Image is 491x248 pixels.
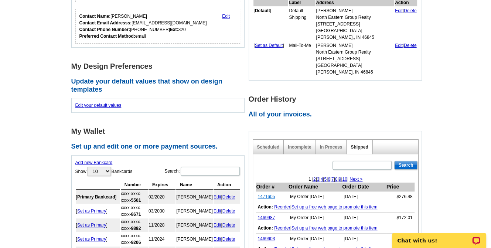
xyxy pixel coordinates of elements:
[274,204,290,210] a: Reorder
[164,166,240,176] label: Search:
[317,177,320,182] a: 3
[258,204,273,210] b: Action:
[313,177,316,182] a: 2
[79,34,135,39] strong: Preferred Contact Method:
[79,20,132,26] strong: Contact Email Addresss:
[316,42,394,76] td: [PERSON_NAME] North Eastern Group Realty [STREET_ADDRESS] [GEOGRAPHIC_DATA][PERSON_NAME], IN 46845
[249,111,426,119] h2: All of your invoices.
[255,43,283,48] a: Set as Default
[256,183,288,191] th: Order #
[76,204,120,218] td: [ ]
[249,95,426,103] h1: Order History
[214,218,240,232] td: |
[256,202,415,213] td: |
[149,190,175,204] td: 02/2020
[256,223,415,234] td: |
[77,222,106,228] a: Set as Primary
[214,180,240,190] th: Action
[222,194,235,200] a: Delete
[149,218,175,232] td: 11/2028
[149,180,175,190] th: Expires
[222,208,235,214] a: Delete
[76,190,120,204] td: [ ]
[76,232,120,246] td: [ ]
[176,190,213,204] td: [PERSON_NAME]
[214,190,240,204] td: |
[274,225,290,231] a: Reorder
[324,177,327,182] a: 5
[149,232,175,246] td: 11/2024
[71,143,249,151] h2: Set up and edit one or more payment sources.
[351,145,368,150] a: Shipped
[320,145,342,150] a: In Process
[288,213,342,223] td: My Order [DATE]
[350,177,362,182] a: Next >
[77,237,106,242] a: Set as Primary
[257,145,280,150] a: Scheduled
[394,161,417,170] input: Search
[395,43,403,48] a: Edit
[121,190,148,204] td: xxxx-xxxx-xxxx-
[170,27,178,32] strong: Ext:
[77,194,115,200] b: Primary Bankcard
[291,225,378,231] a: Set up a free web page to promote this item
[131,212,141,217] strong: 8671
[288,145,311,150] a: Incomplete
[121,204,148,218] td: xxxx-xxxx-xxxx-
[386,234,415,244] td: $78.74
[288,191,342,202] td: My Order [DATE]
[176,232,213,246] td: [PERSON_NAME]
[387,225,491,248] iframe: LiveChat chat widget
[258,194,275,199] a: 1471605
[404,43,417,48] a: Delete
[131,198,141,203] strong: 5501
[316,7,394,41] td: [PERSON_NAME] North Eastern Group Realty [STREET_ADDRESS] [GEOGRAPHIC_DATA][PERSON_NAME],, IN 46845
[121,232,148,246] td: xxxx-xxxx-xxxx-
[76,218,120,232] td: [ ]
[342,177,347,182] a: 10
[87,167,111,176] select: ShowBankcards
[253,7,288,41] td: [ ]
[214,194,221,200] a: Edit
[253,42,288,76] td: [ ]
[258,215,275,220] a: 1469987
[321,177,323,182] a: 4
[149,204,175,218] td: 03/2030
[288,234,342,244] td: My Order [DATE]
[121,218,148,232] td: xxxx-xxxx-xxxx-
[79,14,111,19] strong: Contact Name:
[258,236,275,241] a: 1469603
[404,8,417,13] a: Delete
[176,218,213,232] td: [PERSON_NAME]
[71,128,249,135] h1: My Wallet
[342,234,386,244] td: [DATE]
[386,213,415,223] td: $172.01
[214,222,221,228] a: Edit
[339,177,341,182] a: 9
[181,167,240,176] input: Search:
[176,180,213,190] th: Name
[176,204,213,218] td: [PERSON_NAME]
[395,42,417,76] td: |
[79,13,207,40] div: [PERSON_NAME] [EMAIL_ADDRESS][DOMAIN_NAME] [PHONE_NUMBER] 320 email
[253,176,418,183] div: 1 | | | | | | | | | |
[342,213,386,223] td: [DATE]
[214,208,221,214] a: Edit
[331,177,334,182] a: 7
[289,7,315,41] td: Default Shipping
[214,232,240,246] td: |
[131,240,141,245] strong: 9206
[75,103,122,108] a: Edit your default values
[342,191,386,202] td: [DATE]
[258,225,273,231] b: Action:
[71,62,249,70] h1: My Design Preferences
[255,8,270,13] b: Default
[214,204,240,218] td: |
[291,204,378,210] a: Set up a free web page to promote this item
[386,183,415,191] th: Price
[222,237,235,242] a: Delete
[131,226,141,231] strong: 9892
[222,14,230,19] a: Edit
[335,177,338,182] a: 8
